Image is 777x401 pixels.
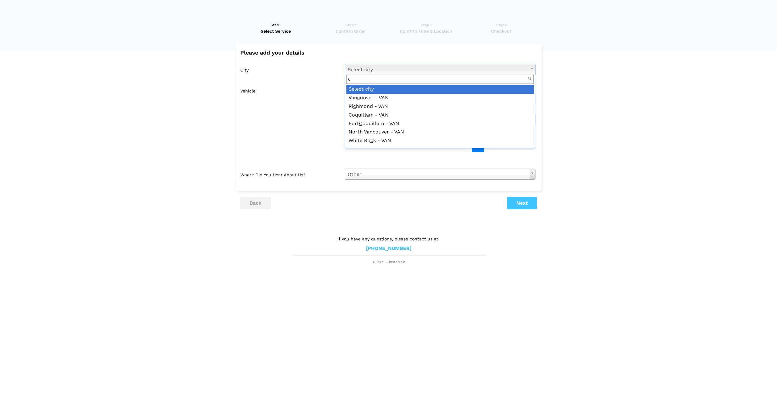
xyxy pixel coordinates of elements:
[346,111,534,120] div: oquitlam - VAN
[346,137,534,145] div: White Ro k - VAN
[370,137,373,143] span: c
[346,145,534,154] div: West Van ouver - VAN
[349,112,352,118] span: C
[373,129,375,135] span: c
[346,85,534,94] div: Sele t city
[359,121,362,126] span: C
[357,95,360,100] span: c
[370,146,373,152] span: c
[346,102,534,111] div: Ri hmond - VAN
[359,86,362,92] span: c
[346,128,534,137] div: North Van ouver - VAN
[353,103,356,109] span: c
[346,120,534,128] div: Port oquitlam - VAN
[346,94,534,102] div: Van ouver - VAN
